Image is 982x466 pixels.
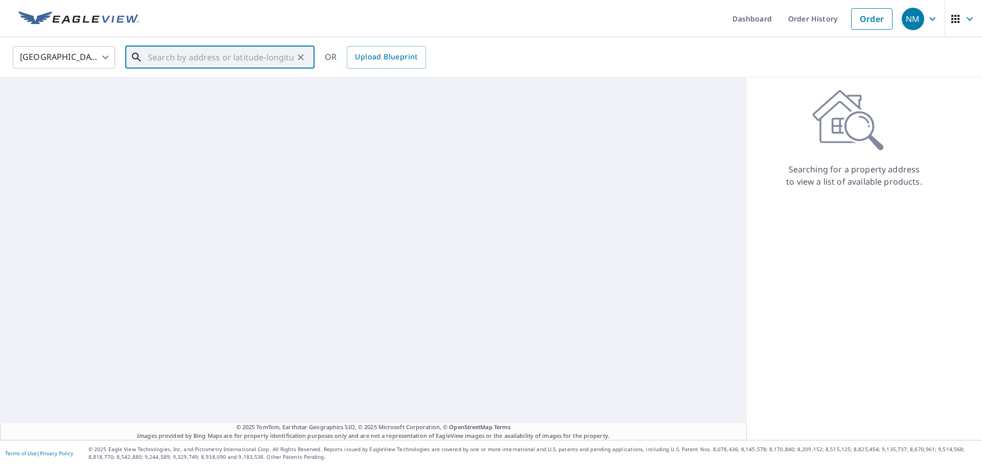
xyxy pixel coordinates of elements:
[494,423,511,431] a: Terms
[851,8,892,30] a: Order
[18,11,139,27] img: EV Logo
[325,46,426,69] div: OR
[294,50,308,64] button: Clear
[5,450,37,457] a: Terms of Use
[347,46,426,69] a: Upload Blueprint
[88,446,977,461] p: © 2025 Eagle View Technologies, Inc. and Pictometry International Corp. All Rights Reserved. Repo...
[13,43,115,72] div: [GEOGRAPHIC_DATA]
[40,450,73,457] a: Privacy Policy
[449,423,492,431] a: OpenStreetMap
[786,163,923,188] p: Searching for a property address to view a list of available products.
[236,423,511,432] span: © 2025 TomTom, Earthstar Geographics SIO, © 2025 Microsoft Corporation, ©
[5,450,73,456] p: |
[355,51,417,63] span: Upload Blueprint
[148,43,294,72] input: Search by address or latitude-longitude
[902,8,924,30] div: NM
